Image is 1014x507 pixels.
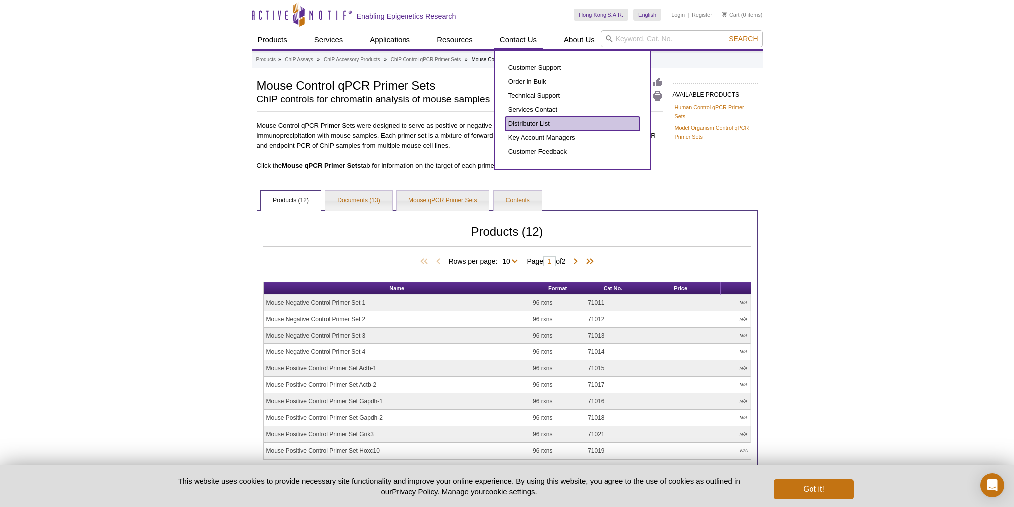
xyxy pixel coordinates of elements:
td: Mouse Negative Control Primer Set 3 [264,328,531,344]
td: Mouse Negative Control Primer Set 1 [264,295,531,311]
a: Products [256,55,276,64]
td: Mouse Positive Control Primer Set Grik3 [264,426,531,443]
td: N/A [641,377,751,393]
span: 2 [562,257,566,265]
a: Customer Feedback [505,145,640,159]
td: 96 rxns [530,443,585,459]
a: Documents (13) [325,191,392,211]
td: 71012 [585,311,641,328]
h1: Mouse Control qPCR Primer Sets [257,77,615,92]
a: Products [252,30,293,49]
h2: Enabling Epigenetics Research [357,12,456,21]
td: 71014 [585,344,641,360]
td: 96 rxns [530,393,585,410]
td: 96 rxns [530,344,585,360]
b: Mouse qPCR Primer Sets [282,162,361,169]
th: Name [264,282,531,295]
td: 71018 [585,410,641,426]
td: N/A [641,295,751,311]
span: Next Page [571,257,581,267]
a: Login [671,11,685,18]
td: 71011 [585,295,641,311]
td: Mouse Positive Control Primer Set Gapdh-1 [264,393,531,410]
td: 96 rxns [530,410,585,426]
a: ChIP Accessory Products [324,55,380,64]
a: About Us [558,30,601,49]
button: Got it! [774,479,853,499]
td: 71013 [585,328,641,344]
h2: Products (12) [263,227,751,247]
a: Customer Support [505,61,640,75]
td: N/A [641,393,751,410]
td: N/A [641,410,751,426]
a: Mouse qPCR Primer Sets [397,191,489,211]
td: 96 rxns [530,328,585,344]
p: This website uses cookies to provide necessary site functionality and improve your online experie... [161,476,758,497]
a: Cart [722,11,740,18]
span: Last Page [581,257,596,267]
a: Services [308,30,349,49]
li: | [688,9,689,21]
td: N/A [641,360,751,377]
p: Mouse Control qPCR Primer Sets were designed to serve as positive or negative ChIP controls when ... [257,118,663,151]
input: Keyword, Cat. No. [601,30,763,47]
a: Products (12) [261,191,321,211]
a: Contents [494,191,542,211]
span: First Page [418,257,433,267]
td: Mouse Positive Control Primer Set Gapdh-2 [264,410,531,426]
span: Previous Page [433,257,443,267]
td: Mouse Positive Control Primer Set Actb-2 [264,377,531,393]
td: 96 rxns [530,377,585,393]
td: N/A [641,426,751,443]
li: » [317,57,320,62]
td: N/A [641,311,751,328]
a: Services Contact [505,103,640,117]
a: Register [692,11,712,18]
td: Mouse Negative Control Primer Set 2 [264,311,531,328]
a: Distributor List [505,117,640,131]
a: Human Control qPCR Primer Sets [675,103,756,121]
a: Contact Us [494,30,543,49]
td: 71015 [585,360,641,377]
a: English [633,9,661,21]
li: (0 items) [722,9,763,21]
li: » [278,57,281,62]
div: Open Intercom Messenger [980,473,1004,497]
td: Mouse Negative Control Primer Set 4 [264,344,531,360]
li: » [384,57,387,62]
td: 96 rxns [530,360,585,377]
a: Privacy Policy [392,487,437,496]
img: Your Cart [722,12,727,17]
h2: ChIP controls for chromatin analysis of mouse samples [257,95,615,104]
span: Rows per page: [448,256,522,266]
h2: AVAILABLE PRODUCTS [673,83,758,101]
a: Key Account Managers [505,131,640,145]
td: 71021 [585,426,641,443]
td: N/A [641,443,751,459]
td: 96 rxns [530,426,585,443]
a: ChIP Control qPCR Primer Sets [391,55,461,64]
td: N/A [641,344,751,360]
button: cookie settings [485,487,535,496]
td: N/A [641,328,751,344]
li: Mouse Control qPCR Primer Sets [471,57,546,62]
th: Cat No. [585,282,641,295]
td: Mouse Positive Control Primer Set Actb-1 [264,360,531,377]
a: Resources [431,30,479,49]
td: 71017 [585,377,641,393]
a: ChIP Assays [285,55,313,64]
a: Model Organism Control qPCR Primer Sets [675,123,756,141]
th: Price [641,282,721,295]
td: 71019 [585,443,641,459]
p: Click the tab for information on the target of each primer set and what it is an appropriate cont... [257,161,663,170]
td: 96 rxns [530,311,585,328]
td: 96 rxns [530,295,585,311]
span: Page of [522,256,570,266]
a: Applications [364,30,416,49]
span: Search [729,35,758,43]
a: Hong Kong S.A.R. [574,9,628,21]
a: Order in Bulk [505,75,640,89]
a: Technical Support [505,89,640,103]
th: Format [530,282,585,295]
td: 71016 [585,393,641,410]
